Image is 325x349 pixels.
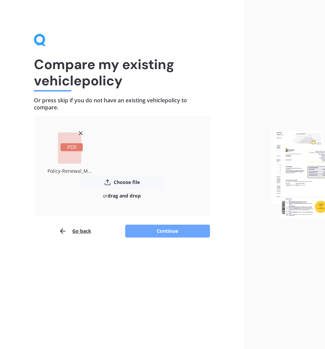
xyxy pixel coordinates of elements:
button: Choose file [79,176,164,189]
div: Policy-Renewal_MAZ0129769_20250724010046.pdf [47,166,93,176]
button: Go back [59,224,91,238]
b: drag and drop [108,192,141,199]
h1: Compare my existing vehicle policy [34,56,210,89]
button: Continue [125,225,210,238]
div: or [79,189,164,203]
h4: Or press skip if you do not have an existing vehicle policy to compare. [34,97,210,111]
